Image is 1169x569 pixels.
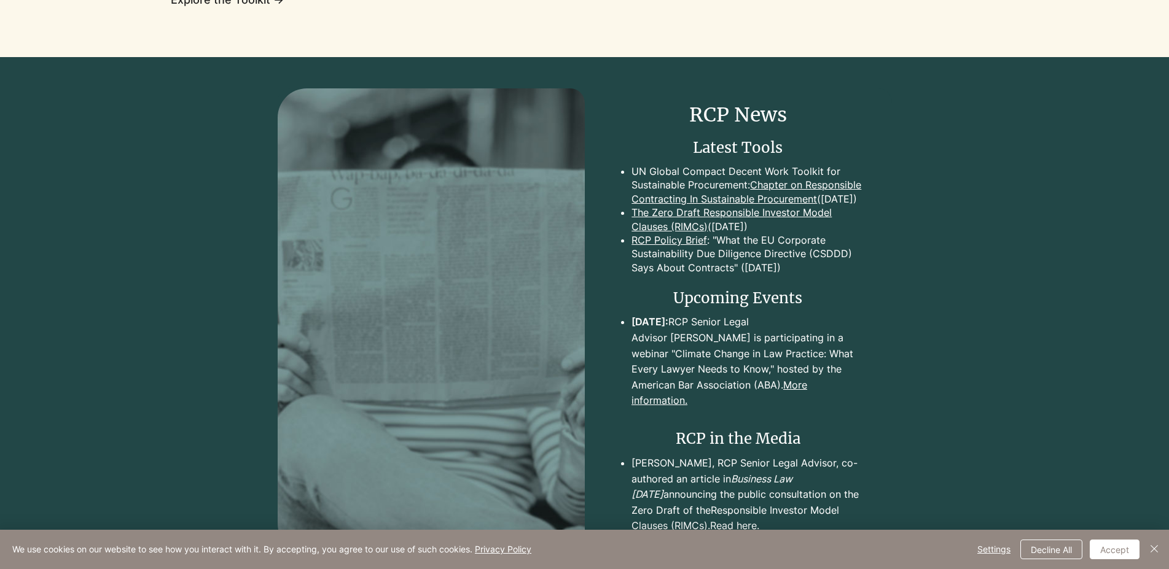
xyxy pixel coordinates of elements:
[631,206,832,232] a: The Zero Draft Responsible Investor Model Clauses (RIMCs)
[631,455,862,534] p: [PERSON_NAME], RCP Senior Legal Advisor, co-authored an article in announcing the public consulta...
[631,315,853,390] a: [DATE]:RCP Senior Legal Advisor [PERSON_NAME] is participating in a webinar "Climate Change in La...
[1020,540,1082,559] button: Decline All
[631,234,852,274] a: : "What the EU Corporate Sustainability Due Diligence Directive (CSDDD) Says About Contracts" ([D...
[977,540,1011,559] span: Settings
[12,544,531,555] span: We use cookies on our website to see how you interact with it. By accepting, you agree to our use...
[631,165,862,206] p: UN Global Compact Decent Work Toolkit for Sustainable Procurement: ([DATE])
[1090,540,1140,559] button: Accept
[475,544,531,554] a: Privacy Policy
[614,428,862,449] h2: RCP in the Media
[631,234,707,246] a: RCP Policy Brief
[1147,541,1162,556] img: Close
[674,519,704,532] a: RIMCs
[1147,540,1162,559] button: Close
[631,179,861,204] a: Chapter on Responsible Contracting In Sustainable Procurement
[278,88,585,553] img: Image by Roman Kraft
[614,101,862,129] h2: RCP News
[614,288,862,309] h2: Upcoming Events
[704,519,710,532] a: ).
[744,220,748,233] a: )
[631,315,668,328] span: [DATE]:
[631,206,862,233] p: (
[711,220,744,233] a: [DATE]
[710,519,759,532] a: Read here.
[631,504,839,532] a: Responsible Investor Model Clauses (
[614,137,862,158] h3: Latest Tools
